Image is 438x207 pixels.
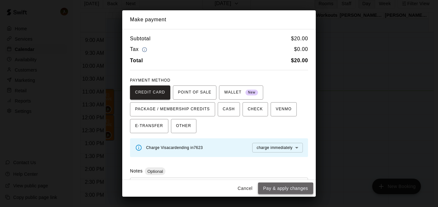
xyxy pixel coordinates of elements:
[130,78,170,83] span: PAYMENT METHOD
[130,168,143,173] label: Notes
[224,87,258,98] span: WALLET
[122,10,316,29] h2: Make payment
[294,45,308,54] h6: $ 0.00
[291,34,308,43] h6: $ 20.00
[245,88,258,97] span: New
[235,182,255,194] button: Cancel
[130,34,151,43] h6: Subtotal
[223,104,235,114] span: CASH
[219,85,263,100] button: WALLET New
[145,169,165,174] span: Optional
[171,119,196,133] button: OTHER
[271,102,297,116] button: VENMO
[135,104,210,114] span: PACKAGE / MEMBERSHIP CREDITS
[130,58,143,63] b: Total
[291,58,308,63] b: $ 20.00
[257,145,293,150] span: charge immediately
[135,87,165,98] span: CREDIT CARD
[130,119,168,133] button: E-TRANSFER
[176,121,191,131] span: OTHER
[178,87,211,98] span: POINT OF SALE
[146,145,203,150] span: Charge Visa card ending in 7623
[173,85,216,100] button: POINT OF SALE
[130,45,149,54] h6: Tax
[248,104,263,114] span: CHECK
[135,121,163,131] span: E-TRANSFER
[258,182,313,194] button: Pay & apply changes
[218,102,240,116] button: CASH
[276,104,292,114] span: VENMO
[130,85,170,100] button: CREDIT CARD
[130,102,215,116] button: PACKAGE / MEMBERSHIP CREDITS
[243,102,268,116] button: CHECK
